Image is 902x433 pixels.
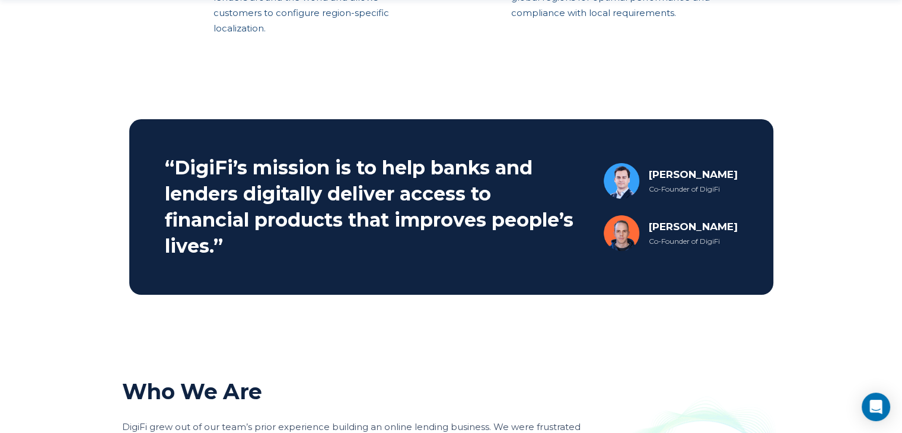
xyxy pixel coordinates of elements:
img: Brad Vanderstarren Avatar [604,215,639,251]
div: [PERSON_NAME] [649,167,738,182]
div: Co-Founder of DigiFi [649,236,738,247]
div: Co-Founder of DigiFi [649,184,738,195]
h2: Who We Are [122,378,582,405]
h2: “DigiFi’s mission is to help banks and lenders digitally deliver access to financial products tha... [165,155,578,259]
img: Joshua Jersey Avatar [604,163,639,199]
div: [PERSON_NAME] [649,219,738,234]
div: Open Intercom Messenger [862,393,890,421]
